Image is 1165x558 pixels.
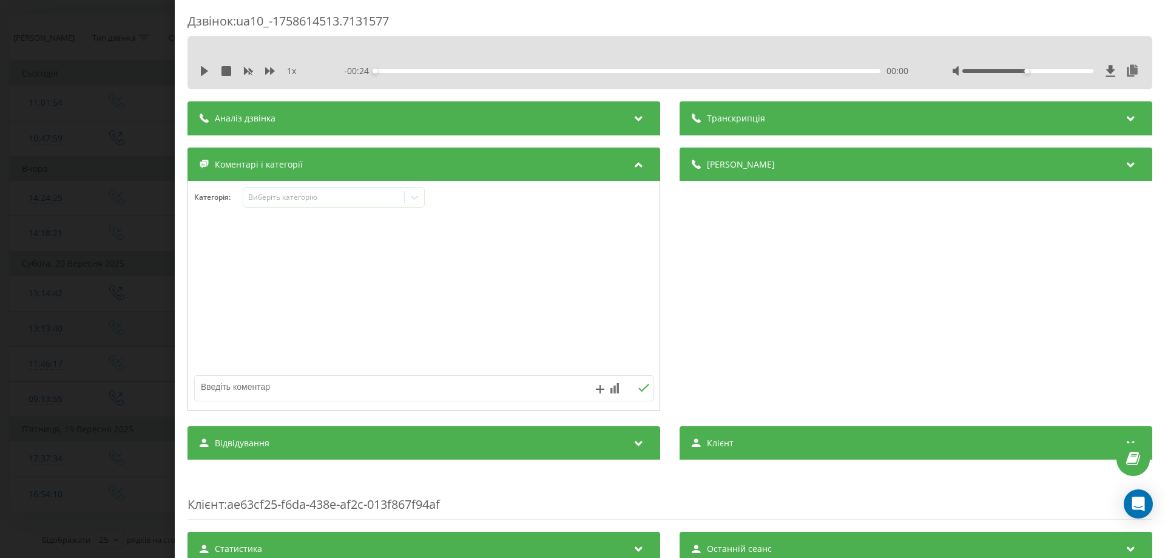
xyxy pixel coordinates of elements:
div: Accessibility label [373,69,377,73]
div: Дзвінок : ua10_-1758614513.7131577 [187,13,1152,36]
span: Транскрипція [707,112,765,124]
span: Аналіз дзвінка [215,112,275,124]
span: Клієнт [707,437,734,449]
h4: Категорія : [194,193,243,202]
span: Клієнт [187,496,224,512]
div: Open Intercom Messenger [1124,489,1153,519]
span: Останній сеанс [707,543,772,555]
span: Статистика [215,543,262,555]
div: Виберіть категорію [248,192,400,202]
span: [PERSON_NAME] [707,158,775,171]
span: 1 x [287,65,296,77]
span: 00:00 [886,65,908,77]
span: Коментарі і категорії [215,158,303,171]
span: - 00:24 [344,65,375,77]
div: : ae63cf25-f6da-438e-af2c-013f867f94af [187,472,1152,520]
span: Відвідування [215,437,269,449]
div: Accessibility label [1025,69,1030,73]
